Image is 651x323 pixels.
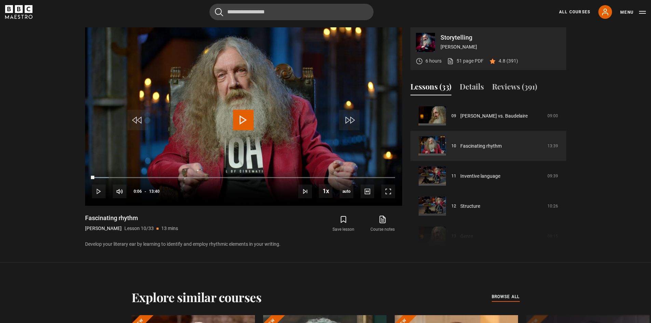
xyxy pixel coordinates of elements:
[132,290,262,304] h2: Explore similar courses
[363,214,402,234] a: Course notes
[324,214,363,234] button: Save lesson
[361,185,374,198] button: Captions
[460,112,528,120] a: [PERSON_NAME] vs. Baudelaire
[410,81,451,95] button: Lessons (33)
[319,184,333,198] button: Playback Rate
[620,9,646,16] button: Toggle navigation
[209,4,374,20] input: Search
[85,241,402,248] p: Develop your literary ear by learning to identify and employ rhythmic elements in your writing.
[92,185,106,198] button: Play
[447,57,484,65] a: 51 page PDF
[340,185,353,198] div: Current quality: 720p
[492,293,520,300] span: browse all
[5,5,32,19] svg: BBC Maestro
[124,225,154,232] p: Lesson 10/33
[134,185,142,198] span: 0:06
[460,81,484,95] button: Details
[381,185,395,198] button: Fullscreen
[145,189,146,194] span: -
[113,185,126,198] button: Mute
[298,185,312,198] button: Next Lesson
[440,43,561,51] p: [PERSON_NAME]
[215,8,223,16] button: Submit the search query
[499,57,518,65] p: 4.8 (391)
[460,143,502,150] a: Fascinating rhythm
[492,293,520,301] a: browse all
[85,27,402,206] video-js: Video Player
[559,9,590,15] a: All Courses
[161,225,178,232] p: 13 mins
[340,185,353,198] span: auto
[92,177,395,178] div: Progress Bar
[149,185,160,198] span: 13:40
[85,225,122,232] p: [PERSON_NAME]
[492,81,537,95] button: Reviews (391)
[440,35,561,41] p: Storytelling
[85,214,178,222] h1: Fascinating rhythm
[460,173,500,180] a: Inventive language
[425,57,442,65] p: 6 hours
[460,203,480,210] a: Structure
